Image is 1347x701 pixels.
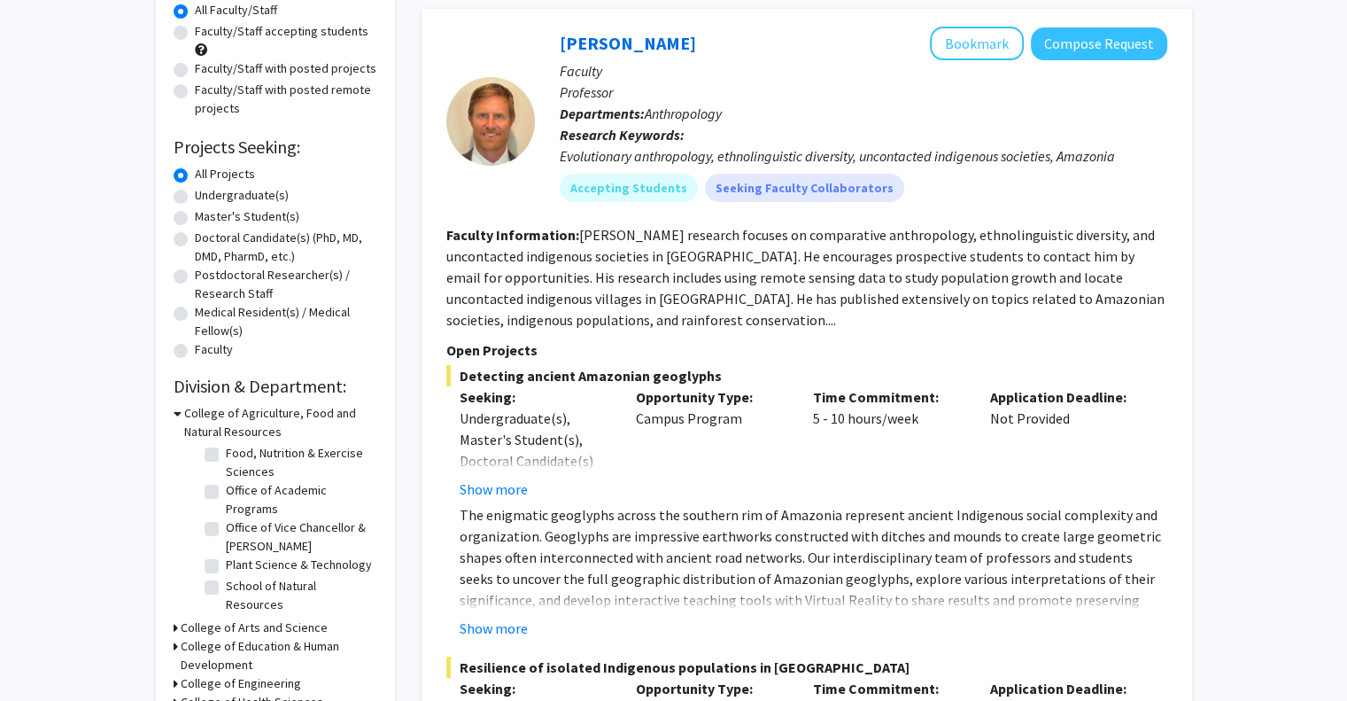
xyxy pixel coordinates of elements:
[195,340,233,359] label: Faculty
[181,674,301,693] h3: College of Engineering
[195,207,299,226] label: Master's Student(s)
[560,82,1167,103] p: Professor
[460,479,528,500] button: Show more
[990,386,1141,408] p: Application Deadline:
[460,618,528,639] button: Show more
[560,105,645,122] b: Departments:
[460,386,610,408] p: Seeking:
[623,386,800,500] div: Campus Program
[181,637,377,674] h3: College of Education & Human Development
[560,126,685,144] b: Research Keywords:
[195,186,289,205] label: Undergraduate(s)
[226,556,372,574] label: Plant Science & Technology
[636,386,786,408] p: Opportunity Type:
[560,60,1167,82] p: Faculty
[195,59,376,78] label: Faculty/Staff with posted projects
[460,408,610,578] div: Undergraduate(s), Master's Student(s), Doctoral Candidate(s) (PhD, MD, DMD, PharmD, etc.), Postdo...
[645,105,722,122] span: Anthropology
[174,376,377,397] h2: Division & Department:
[195,303,377,340] label: Medical Resident(s) / Medical Fellow(s)
[195,266,377,303] label: Postdoctoral Researcher(s) / Research Staff
[930,27,1024,60] button: Add Rob Walker to Bookmarks
[560,174,698,202] mat-chip: Accepting Students
[813,678,964,699] p: Time Commitment:
[195,22,368,41] label: Faculty/Staff accepting students
[560,32,696,54] a: [PERSON_NAME]
[226,518,373,556] label: Office of Vice Chancellor & [PERSON_NAME]
[195,165,255,183] label: All Projects
[800,386,977,500] div: 5 - 10 hours/week
[813,386,964,408] p: Time Commitment:
[460,678,610,699] p: Seeking:
[446,657,1167,678] span: Resilience of isolated Indigenous populations in [GEOGRAPHIC_DATA]
[226,577,373,614] label: School of Natural Resources
[184,404,377,441] h3: College of Agriculture, Food and Natural Resources
[446,226,1165,329] fg-read-more: [PERSON_NAME] research focuses on comparative anthropology, ethnolinguistic diversity, and uncont...
[705,174,904,202] mat-chip: Seeking Faculty Collaborators
[990,678,1141,699] p: Application Deadline:
[226,481,373,518] label: Office of Academic Programs
[174,136,377,158] h2: Projects Seeking:
[977,386,1154,500] div: Not Provided
[13,621,75,688] iframe: Chat
[195,1,277,19] label: All Faculty/Staff
[1031,27,1167,60] button: Compose Request to Rob Walker
[195,81,377,118] label: Faculty/Staff with posted remote projects
[636,678,786,699] p: Opportunity Type:
[226,444,373,481] label: Food, Nutrition & Exercise Sciences
[560,145,1167,167] div: Evolutionary anthropology, ethnolinguistic diversity, uncontacted indigenous societies, Amazonia
[181,619,328,637] h3: College of Arts and Science
[446,226,579,244] b: Faculty Information:
[195,229,377,266] label: Doctoral Candidate(s) (PhD, MD, DMD, PharmD, etc.)
[446,365,1167,386] span: Detecting ancient Amazonian geoglyphs
[446,339,1167,361] p: Open Projects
